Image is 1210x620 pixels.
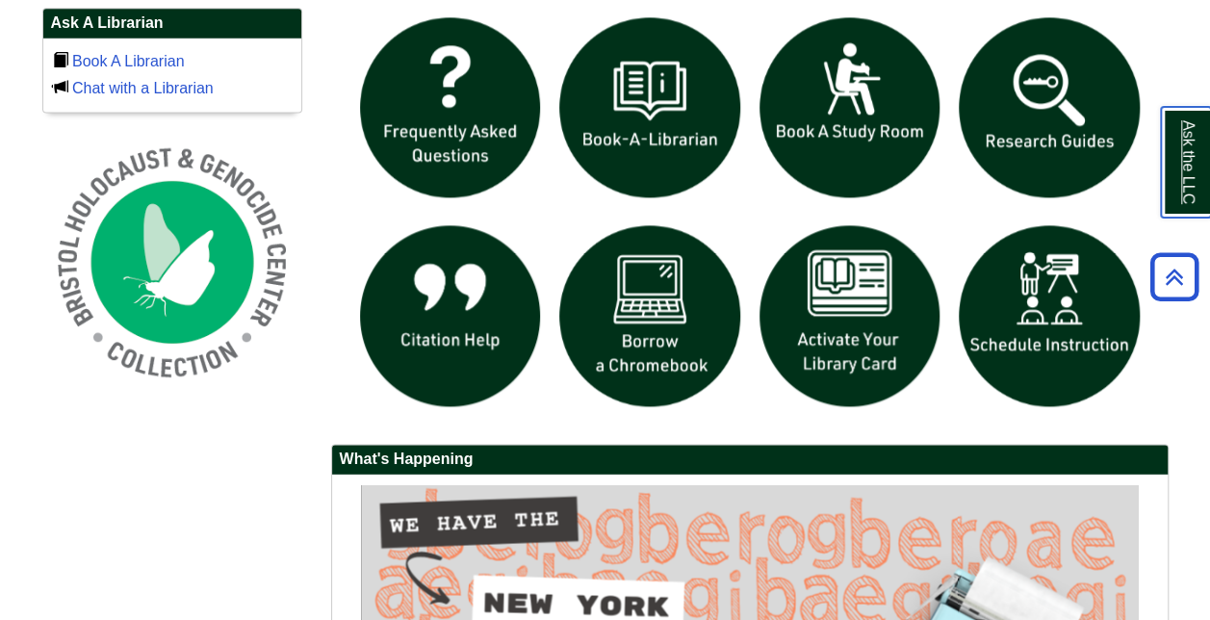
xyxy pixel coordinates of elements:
[43,9,301,39] h2: Ask A Librarian
[550,216,750,416] img: Borrow a chromebook icon links to the borrow a chromebook web page
[72,80,214,96] a: Chat with a Librarian
[1144,264,1205,290] a: Back to Top
[350,8,551,208] img: frequently asked questions
[42,132,302,392] img: Holocaust and Genocide Collection
[350,216,551,416] img: citation help icon links to citation help guide page
[750,216,950,416] img: activate Library Card icon links to form to activate student ID into library card
[550,8,750,208] img: Book a Librarian icon links to book a librarian web page
[750,8,950,208] img: book a study room icon links to book a study room web page
[350,8,1149,425] div: slideshow
[949,216,1149,416] img: For faculty. Schedule Library Instruction icon links to form.
[332,445,1168,475] h2: What's Happening
[72,53,185,69] a: Book A Librarian
[949,8,1149,208] img: Research Guides icon links to research guides web page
